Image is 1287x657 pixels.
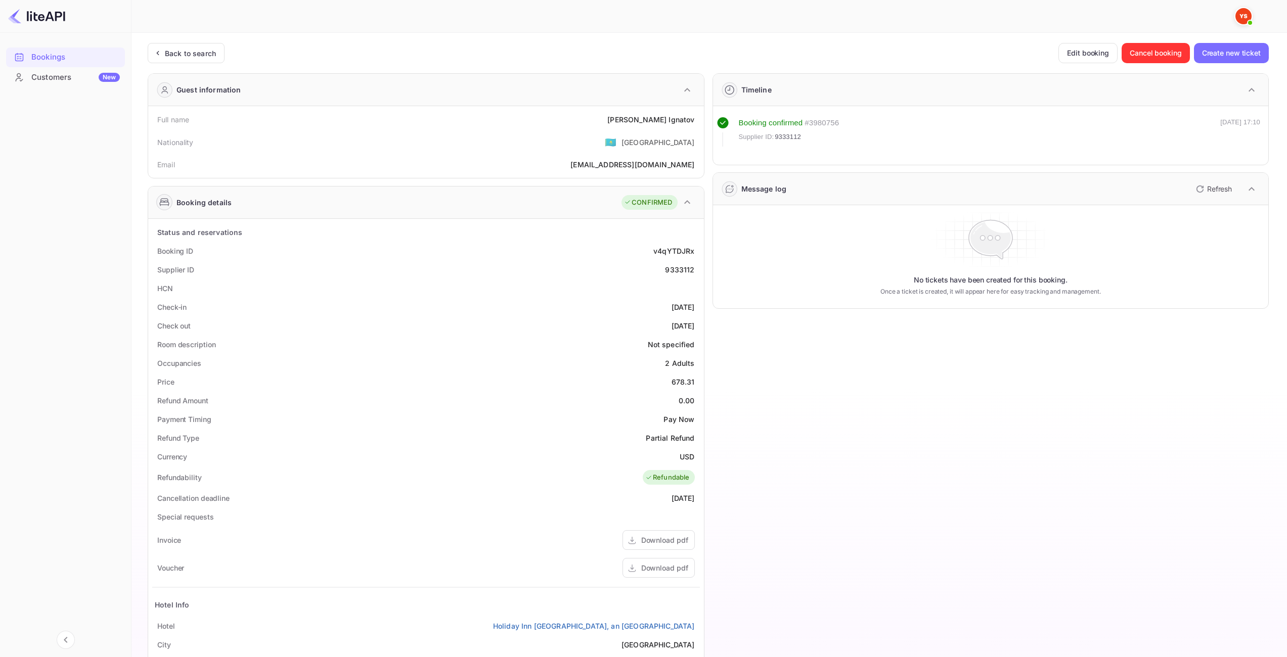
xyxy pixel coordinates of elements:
ya-tr-span: Cancellation deadline [157,494,230,502]
ya-tr-span: Email [157,160,175,169]
ya-tr-span: Bookings [31,52,65,63]
span: United States [605,133,616,151]
ya-tr-span: Hotel [157,622,175,630]
ya-tr-span: Currency [157,452,187,461]
ya-tr-span: Create new ticket [1202,47,1261,59]
ya-tr-span: [GEOGRAPHIC_DATA] [622,138,695,147]
ya-tr-span: Adults [672,359,695,367]
ya-tr-span: v4qYTDJRx [653,247,694,255]
ya-tr-span: Full name [157,115,189,124]
div: 678.31 [672,377,695,387]
img: LiteAPI logo [8,8,65,24]
ya-tr-span: [EMAIL_ADDRESS][DOMAIN_NAME] [570,160,694,169]
a: Holiday Inn [GEOGRAPHIC_DATA], an [GEOGRAPHIC_DATA] [493,621,695,631]
div: [DATE] [672,320,695,331]
ya-tr-span: [GEOGRAPHIC_DATA] [622,640,695,649]
ya-tr-span: Payment Timing [157,415,211,424]
ya-tr-span: Download pdf [641,536,688,544]
ya-tr-span: Supplier ID [157,265,194,274]
div: # 3980756 [805,117,839,129]
ya-tr-span: Guest information [176,84,241,95]
button: Edit booking [1058,43,1118,63]
ya-tr-span: Once a ticket is created, it will appear here for easy tracking and management. [880,287,1101,296]
ya-tr-span: [DATE] 17:10 [1220,118,1260,126]
ya-tr-span: Status and reservations [157,228,242,237]
ya-tr-span: Refund Type [157,434,199,442]
button: Cancel booking [1122,43,1190,63]
ya-tr-span: Refresh [1207,184,1232,193]
ya-tr-span: Nationality [157,138,194,147]
ya-tr-span: Check-in [157,303,187,311]
ya-tr-span: Refundability [157,473,202,482]
a: Bookings [6,48,125,66]
ya-tr-span: [PERSON_NAME] [607,115,667,124]
ya-tr-span: Booking ID [157,247,193,255]
ya-tr-span: Partial Refund [646,434,694,442]
a: CustomersNew [6,68,125,86]
div: 0.00 [679,395,695,406]
ya-tr-span: Booking details [176,197,232,208]
ya-tr-span: Supplier ID: [739,133,774,140]
div: [DATE] [672,302,695,312]
ya-tr-span: 9333112 [775,133,801,140]
ya-tr-span: Special requests [157,512,213,521]
ya-tr-span: Cancel booking [1130,47,1182,59]
ya-tr-span: Ignatov [669,115,694,124]
ya-tr-span: confirmed [769,118,803,127]
ya-tr-span: Download pdf [641,564,688,572]
ya-tr-span: Customers [31,72,71,83]
ya-tr-span: Not specified [648,340,695,349]
ya-tr-span: New [103,73,116,81]
img: Yandex Support [1235,8,1252,24]
ya-tr-span: HCN [157,284,173,293]
div: CustomersNew [6,68,125,87]
div: Bookings [6,48,125,67]
button: Create new ticket [1194,43,1269,63]
ya-tr-span: Refund Amount [157,396,208,405]
ya-tr-span: Price [157,378,174,386]
button: Refresh [1190,181,1236,197]
ya-tr-span: Booking [739,118,767,127]
ya-tr-span: Holiday Inn [GEOGRAPHIC_DATA], an [GEOGRAPHIC_DATA] [493,622,695,630]
ya-tr-span: Voucher [157,564,184,572]
ya-tr-span: CONFIRMED [632,198,672,208]
div: [DATE] [672,493,695,503]
ya-tr-span: Timeline [741,85,772,94]
div: 9333112 [665,264,694,275]
ya-tr-span: Pay Now [663,415,694,424]
ya-tr-span: Room description [157,340,215,349]
ya-tr-span: Hotel Info [155,600,190,609]
ya-tr-span: 🇰🇿 [605,136,616,148]
ya-tr-span: Invoice [157,536,181,544]
ya-tr-span: Check out [157,321,191,330]
ya-tr-span: Message log [741,184,787,193]
ya-tr-span: Back to search [165,49,216,58]
ya-tr-span: Edit booking [1067,47,1109,59]
ya-tr-span: 2 [665,359,670,367]
ya-tr-span: Occupancies [157,359,201,367]
button: Collapse navigation [57,631,75,649]
ya-tr-span: City [157,640,171,649]
ya-tr-span: USD [680,452,694,461]
ya-tr-span: No tickets have been created for this booking. [914,275,1068,285]
ya-tr-span: Refundable [653,473,690,483]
